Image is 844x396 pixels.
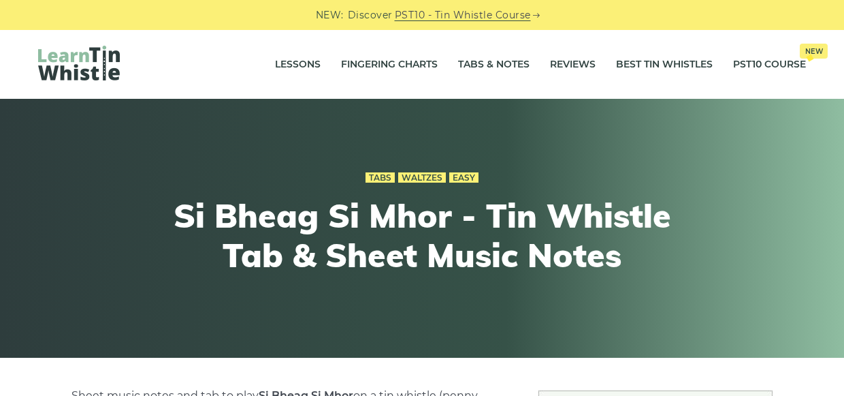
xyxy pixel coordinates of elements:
[800,44,828,59] span: New
[398,172,446,183] a: Waltzes
[550,48,596,82] a: Reviews
[616,48,713,82] a: Best Tin Whistles
[733,48,806,82] a: PST10 CourseNew
[38,46,120,80] img: LearnTinWhistle.com
[341,48,438,82] a: Fingering Charts
[458,48,530,82] a: Tabs & Notes
[449,172,478,183] a: Easy
[366,172,395,183] a: Tabs
[275,48,321,82] a: Lessons
[172,196,672,275] h1: Si­ Bheag Si­ Mhor - Tin Whistle Tab & Sheet Music Notes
